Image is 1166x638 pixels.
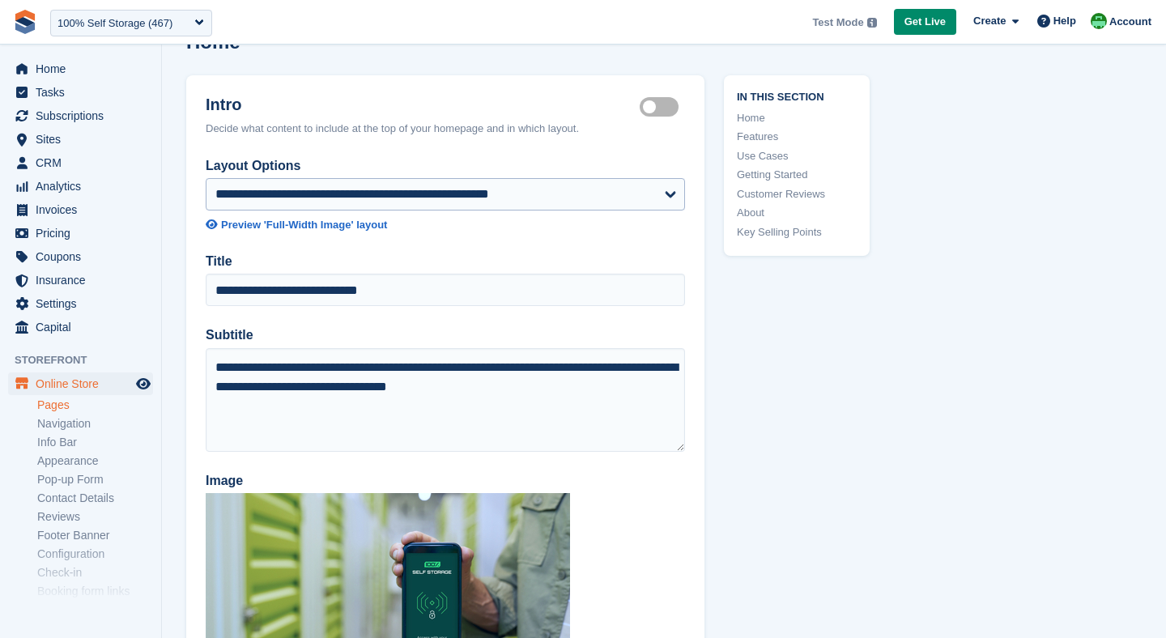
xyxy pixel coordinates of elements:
[867,18,877,28] img: icon-info-grey-7440780725fd019a000dd9b08b2336e03edf1995a4989e88bcd33f0948082b44.svg
[15,352,161,368] span: Storefront
[221,217,387,233] div: Preview 'Full-Width Image' layout
[8,175,153,198] a: menu
[36,372,133,395] span: Online Store
[37,435,153,450] a: Info Bar
[36,175,133,198] span: Analytics
[13,10,37,34] img: stora-icon-8386f47178a22dfd0bd8f6a31ec36ba5ce8667c1dd55bd0f319d3a0aa187defe.svg
[737,148,857,164] a: Use Cases
[36,104,133,127] span: Subscriptions
[737,224,857,240] a: Key Selling Points
[894,9,956,36] a: Get Live
[36,222,133,245] span: Pricing
[737,167,857,183] a: Getting Started
[37,453,153,469] a: Appearance
[37,509,153,525] a: Reviews
[1053,13,1076,29] span: Help
[37,491,153,506] a: Contact Details
[737,110,857,126] a: Home
[8,269,153,291] a: menu
[640,106,685,108] label: Hero section active
[36,316,133,338] span: Capital
[8,151,153,174] a: menu
[737,88,857,104] span: In this section
[8,245,153,268] a: menu
[973,13,1006,29] span: Create
[57,15,172,32] div: 100% Self Storage (467)
[737,186,857,202] a: Customer Reviews
[8,222,153,245] a: menu
[8,198,153,221] a: menu
[37,565,153,581] a: Check-in
[8,372,153,395] a: menu
[37,398,153,413] a: Pages
[206,217,685,233] a: Preview 'Full-Width Image' layout
[737,205,857,221] a: About
[206,252,685,271] label: Title
[206,325,685,345] label: Subtitle
[8,128,153,151] a: menu
[904,14,946,30] span: Get Live
[37,528,153,543] a: Footer Banner
[37,472,153,487] a: Pop-up Form
[36,128,133,151] span: Sites
[1109,14,1151,30] span: Account
[37,416,153,432] a: Navigation
[8,104,153,127] a: menu
[36,57,133,80] span: Home
[36,81,133,104] span: Tasks
[812,15,863,31] span: Test Mode
[8,81,153,104] a: menu
[134,374,153,393] a: Preview store
[206,471,685,491] label: Image
[8,292,153,315] a: menu
[36,151,133,174] span: CRM
[8,316,153,338] a: menu
[36,245,133,268] span: Coupons
[36,198,133,221] span: Invoices
[206,156,685,176] label: Layout Options
[36,269,133,291] span: Insurance
[36,292,133,315] span: Settings
[37,584,153,599] a: Booking form links
[206,95,640,114] h2: Intro
[206,121,685,137] div: Decide what content to include at the top of your homepage and in which layout.
[737,129,857,145] a: Features
[37,547,153,562] a: Configuration
[8,57,153,80] a: menu
[1091,13,1107,29] img: Laura Carlisle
